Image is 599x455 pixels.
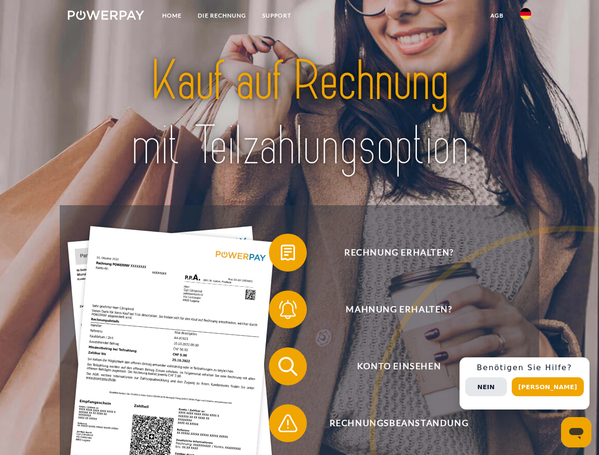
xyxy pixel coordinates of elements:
img: qb_search.svg [276,355,300,378]
img: qb_bell.svg [276,298,300,321]
img: logo-powerpay-white.svg [68,10,144,20]
span: Rechnung erhalten? [283,234,515,272]
button: Nein [465,377,507,396]
img: qb_bill.svg [276,241,300,264]
a: DIE RECHNUNG [190,7,254,24]
a: SUPPORT [254,7,299,24]
button: Rechnungsbeanstandung [269,404,516,442]
a: Home [154,7,190,24]
iframe: Schaltfläche zum Öffnen des Messaging-Fensters [561,417,591,447]
div: Schnellhilfe [460,357,590,409]
img: de [520,8,531,19]
span: Konto einsehen [283,347,515,385]
button: Konto einsehen [269,347,516,385]
h3: Benötigen Sie Hilfe? [465,363,584,373]
span: Rechnungsbeanstandung [283,404,515,442]
button: Rechnung erhalten? [269,234,516,272]
img: qb_warning.svg [276,411,300,435]
img: title-powerpay_de.svg [91,45,508,182]
span: Mahnung erhalten? [283,291,515,328]
button: [PERSON_NAME] [512,377,584,396]
a: agb [482,7,512,24]
button: Mahnung erhalten? [269,291,516,328]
